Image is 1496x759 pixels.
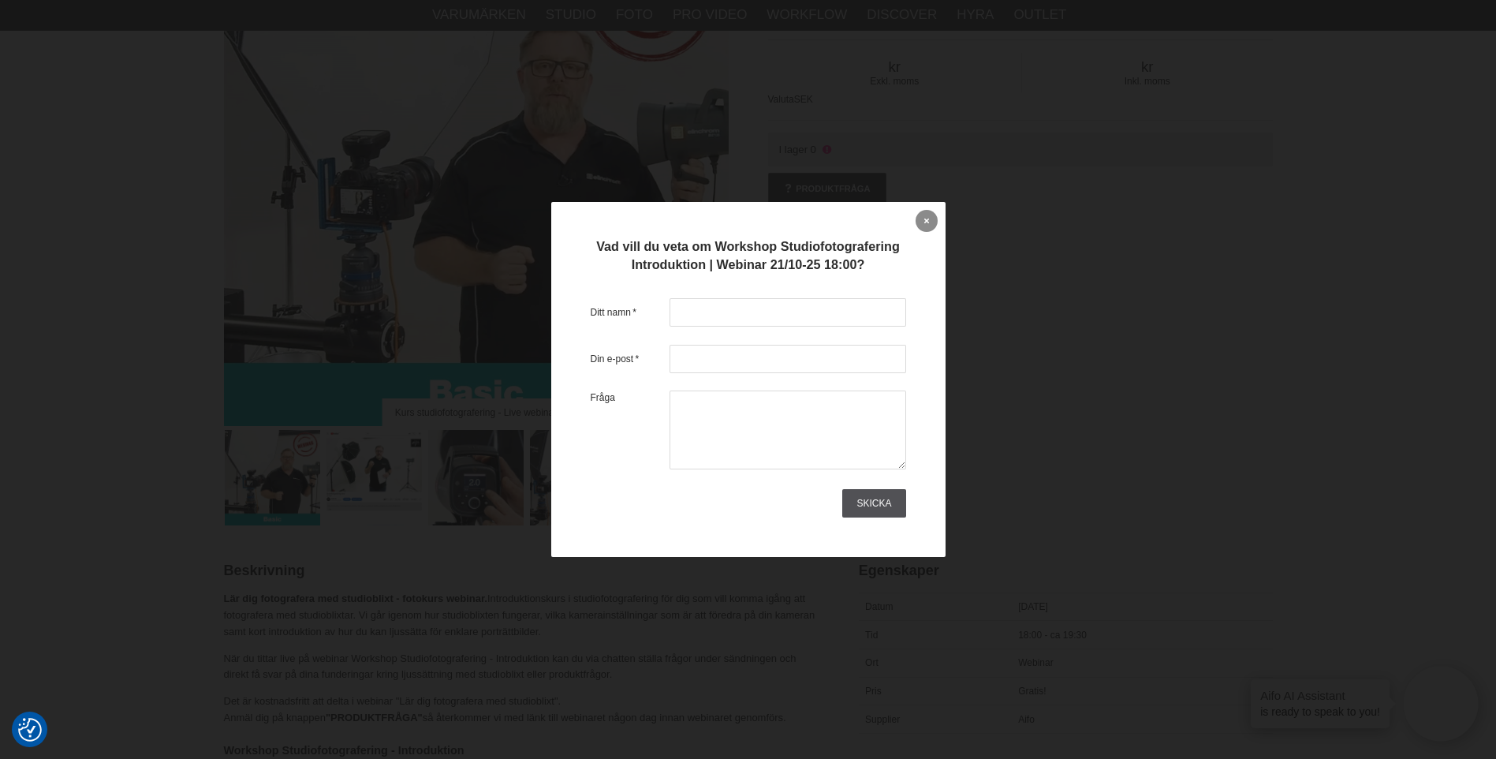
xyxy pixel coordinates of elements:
[591,237,906,273] h3: Vad vill du veta om Workshop Studiofotografering Introduktion | Webinar 21/10-25 18:00?
[591,305,670,320] label: Ditt namn
[591,391,670,469] label: Fråga
[18,718,42,742] img: Revisit consent button
[842,489,905,518] a: Skicka
[18,716,42,744] button: Samtyckesinställningar
[591,352,670,366] label: Din e-post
